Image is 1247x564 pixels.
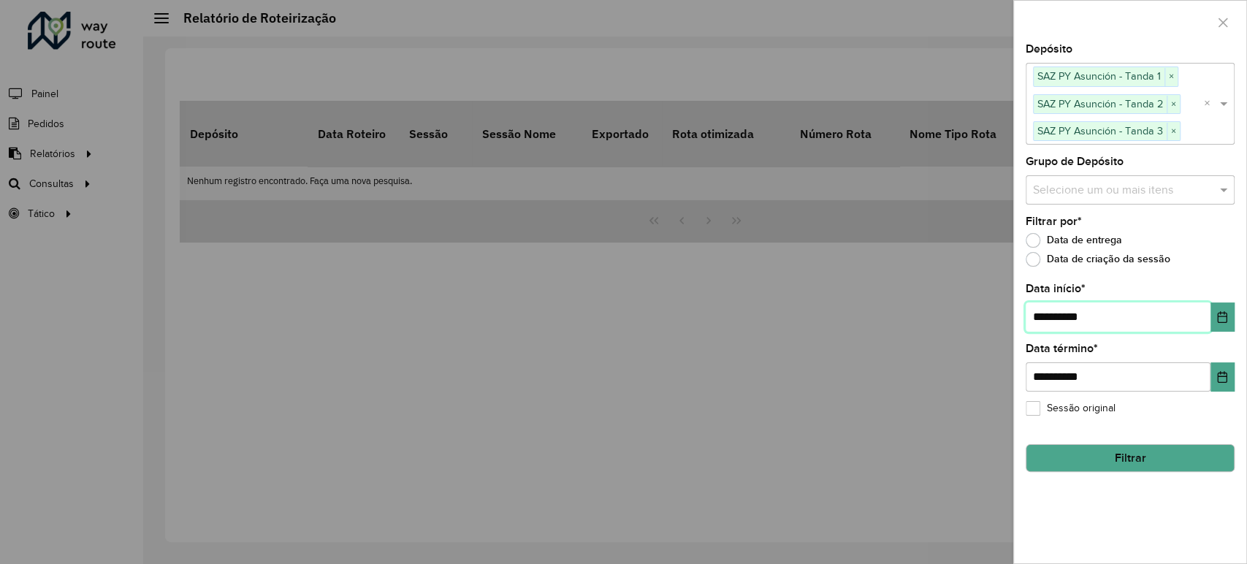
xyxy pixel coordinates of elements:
span: × [1167,96,1180,113]
label: Grupo de Depósito [1026,153,1124,170]
label: Data início [1026,280,1086,297]
label: Data de entrega [1026,233,1122,248]
button: Choose Date [1210,362,1235,392]
span: SAZ PY Asunción - Tanda 1 [1034,67,1164,85]
span: SAZ PY Asunción - Tanda 3 [1034,122,1167,140]
button: Choose Date [1210,302,1235,332]
span: × [1164,68,1178,85]
label: Data de criação da sessão [1026,252,1170,267]
label: Data término [1026,340,1098,357]
label: Depósito [1026,40,1072,58]
span: SAZ PY Asunción - Tanda 2 [1034,95,1167,113]
label: Sessão original [1026,400,1116,416]
span: Clear all [1204,95,1216,113]
label: Filtrar por [1026,213,1082,230]
button: Filtrar [1026,444,1235,472]
span: × [1167,123,1180,140]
